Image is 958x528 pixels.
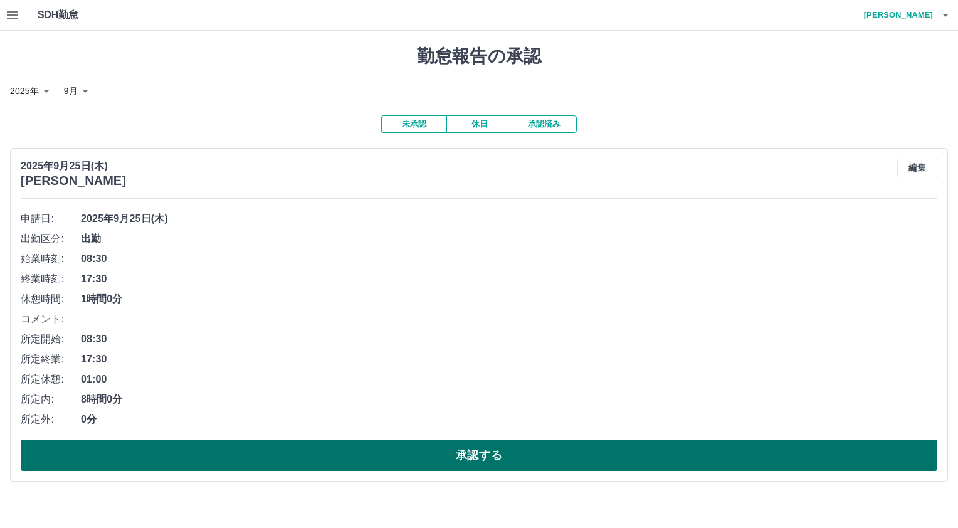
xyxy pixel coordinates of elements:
span: 08:30 [81,332,937,347]
span: 所定内: [21,392,81,407]
span: 所定休憩: [21,372,81,387]
span: 17:30 [81,272,937,287]
div: 2025年 [10,82,54,100]
span: 申請日: [21,211,81,226]
button: 承認済み [512,115,577,133]
button: 未承認 [381,115,446,133]
span: 8時間0分 [81,392,937,407]
button: 承認する [21,440,937,471]
span: 17:30 [81,352,937,367]
span: コメント: [21,312,81,327]
span: 終業時刻: [21,272,81,287]
span: 所定開始: [21,332,81,347]
span: 休憩時間: [21,292,81,307]
span: 出勤 [81,231,937,246]
span: 08:30 [81,251,937,267]
p: 2025年9月25日(木) [21,159,126,174]
span: 0分 [81,412,937,427]
div: 9月 [64,82,93,100]
span: 2025年9月25日(木) [81,211,937,226]
button: 休日 [446,115,512,133]
span: 始業時刻: [21,251,81,267]
span: 01:00 [81,372,937,387]
span: 所定終業: [21,352,81,367]
span: 出勤区分: [21,231,81,246]
h1: 勤怠報告の承認 [10,46,948,67]
span: 1時間0分 [81,292,937,307]
button: 編集 [897,159,937,177]
span: 所定外: [21,412,81,427]
h3: [PERSON_NAME] [21,174,126,188]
